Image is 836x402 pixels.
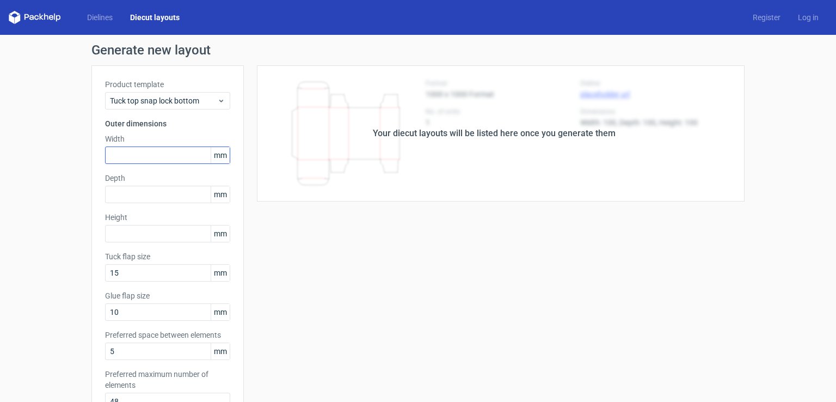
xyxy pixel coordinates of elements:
label: Width [105,133,230,144]
span: mm [211,226,230,242]
a: Diecut layouts [121,12,188,23]
h1: Generate new layout [91,44,745,57]
label: Depth [105,173,230,184]
label: Glue flap size [105,290,230,301]
label: Tuck flap size [105,251,230,262]
label: Height [105,212,230,223]
label: Preferred space between elements [105,330,230,340]
label: Preferred maximum number of elements [105,369,230,391]
span: mm [211,343,230,360]
span: mm [211,147,230,163]
a: Register [744,12,789,23]
span: mm [211,265,230,281]
span: Tuck top snap lock bottom [110,95,217,106]
label: Product template [105,79,230,90]
a: Log in [789,12,827,23]
div: Your diecut layouts will be listed here once you generate them [373,127,616,140]
h3: Outer dimensions [105,118,230,129]
span: mm [211,304,230,320]
span: mm [211,186,230,203]
a: Dielines [78,12,121,23]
